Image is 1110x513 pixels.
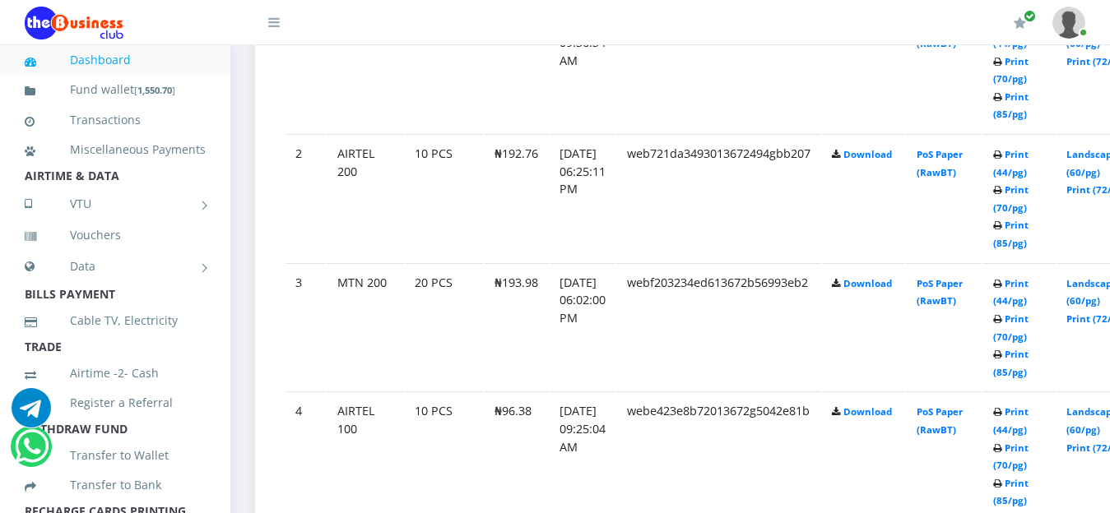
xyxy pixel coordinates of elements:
a: Print (70/pg) [993,441,1029,472]
a: Register a Referral [25,384,206,422]
a: Dashboard [25,41,206,79]
a: Miscellaneous Payments [25,131,206,169]
a: Download [843,277,892,289]
td: [DATE] 06:25:11 PM [550,134,615,261]
span: Renew/Upgrade Subscription [1024,10,1036,22]
a: Transactions [25,101,206,139]
a: Chat for support [15,439,49,466]
a: PoS Paper (RawBT) [917,405,963,436]
a: VTU [25,183,206,224]
td: MTN 100 [327,5,403,132]
a: Print (44/pg) [993,148,1029,178]
img: Logo [25,7,123,39]
td: MTN 200 [327,263,403,391]
td: ₦193.98 [485,263,548,391]
b: 1,550.70 [137,84,172,96]
a: Cable TV, Electricity [25,302,206,340]
a: Fund wallet[1,550.70] [25,71,206,109]
td: 10 PCS [405,134,483,261]
td: 2 [286,134,326,261]
a: PoS Paper (RawBT) [917,277,963,307]
td: 1 [286,5,326,132]
td: AIRTEL 200 [327,134,403,261]
td: ₦96.99 [485,5,548,132]
td: web2b151d3834136722237a8386 [617,5,820,132]
td: webf203234ed613672b56993eb2 [617,263,820,391]
td: 20 PCS [405,263,483,391]
a: Print (85/pg) [993,90,1029,121]
td: [DATE] 06:02:00 PM [550,263,615,391]
a: PoS Paper (RawBT) [917,148,963,178]
a: Print (85/pg) [993,348,1029,378]
a: Download [843,405,892,418]
a: Print (85/pg) [993,477,1029,507]
a: Print (44/pg) [993,405,1029,436]
a: Print (44/pg) [993,277,1029,307]
a: Print (70/pg) [993,183,1029,214]
td: 20 PCS [405,5,483,132]
small: [ ] [134,84,175,96]
a: Transfer to Bank [25,466,206,504]
a: Print (70/pg) [993,55,1029,85]
a: Print (85/pg) [993,219,1029,249]
a: Chat for support [12,400,51,427]
td: web721da3493013672494gbb207 [617,134,820,261]
td: 3 [286,263,326,391]
td: [DATE] 09:36:34 AM [550,5,615,132]
a: Transfer to Wallet [25,437,206,474]
a: Airtime -2- Cash [25,354,206,392]
td: ₦192.76 [485,134,548,261]
a: Print (70/pg) [993,312,1029,343]
img: User [1052,7,1085,39]
a: Data [25,246,206,287]
i: Renew/Upgrade Subscription [1014,16,1026,30]
a: Vouchers [25,216,206,254]
a: Download [843,148,892,160]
